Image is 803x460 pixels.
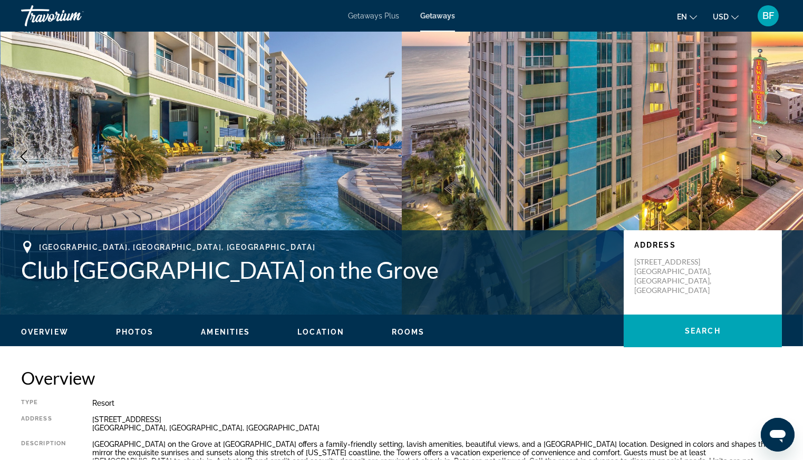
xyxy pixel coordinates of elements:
[677,13,687,21] span: en
[39,243,315,251] span: [GEOGRAPHIC_DATA], [GEOGRAPHIC_DATA], [GEOGRAPHIC_DATA]
[420,12,455,20] a: Getaways
[21,328,69,336] span: Overview
[21,327,69,337] button: Overview
[624,315,782,347] button: Search
[766,143,792,170] button: Next image
[11,143,37,170] button: Previous image
[392,328,425,336] span: Rooms
[634,241,771,249] p: Address
[392,327,425,337] button: Rooms
[21,415,66,432] div: Address
[762,11,774,21] span: BF
[713,13,729,21] span: USD
[677,9,697,24] button: Change language
[201,328,250,336] span: Amenities
[201,327,250,337] button: Amenities
[761,418,795,452] iframe: Button to launch messaging window
[92,415,782,432] div: [STREET_ADDRESS] [GEOGRAPHIC_DATA], [GEOGRAPHIC_DATA], [GEOGRAPHIC_DATA]
[21,2,127,30] a: Travorium
[21,399,66,407] div: Type
[297,328,344,336] span: Location
[116,328,154,336] span: Photos
[21,256,613,283] h1: Club [GEOGRAPHIC_DATA] on the Grove
[116,327,154,337] button: Photos
[348,12,399,20] a: Getaways Plus
[21,367,782,388] h2: Overview
[297,327,344,337] button: Location
[92,399,782,407] div: Resort
[685,327,721,335] span: Search
[634,257,719,295] p: [STREET_ADDRESS] [GEOGRAPHIC_DATA], [GEOGRAPHIC_DATA], [GEOGRAPHIC_DATA]
[754,5,782,27] button: User Menu
[713,9,739,24] button: Change currency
